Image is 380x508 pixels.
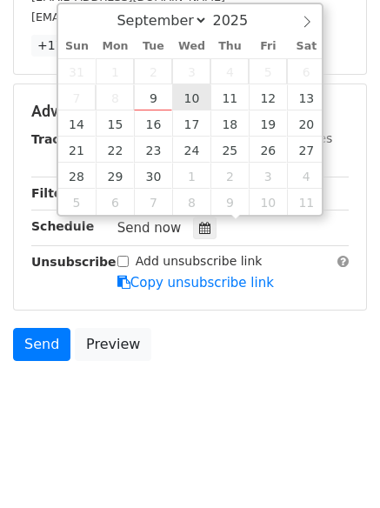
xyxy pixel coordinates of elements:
[249,163,287,189] span: October 3, 2025
[117,220,182,236] span: Send now
[172,163,210,189] span: October 1, 2025
[249,41,287,52] span: Fri
[96,189,134,215] span: October 6, 2025
[58,163,97,189] span: September 28, 2025
[287,189,325,215] span: October 11, 2025
[134,189,172,215] span: October 7, 2025
[58,110,97,137] span: September 14, 2025
[210,58,249,84] span: September 4, 2025
[134,137,172,163] span: September 23, 2025
[134,84,172,110] span: September 9, 2025
[249,110,287,137] span: September 19, 2025
[208,12,270,29] input: Year
[96,110,134,137] span: September 15, 2025
[287,163,325,189] span: October 4, 2025
[172,110,210,137] span: September 17, 2025
[210,84,249,110] span: September 11, 2025
[287,110,325,137] span: September 20, 2025
[136,252,263,271] label: Add unsubscribe link
[172,41,210,52] span: Wed
[134,110,172,137] span: September 16, 2025
[210,189,249,215] span: October 9, 2025
[249,137,287,163] span: September 26, 2025
[287,58,325,84] span: September 6, 2025
[58,41,97,52] span: Sun
[134,163,172,189] span: September 30, 2025
[96,84,134,110] span: September 8, 2025
[210,137,249,163] span: September 25, 2025
[287,41,325,52] span: Sat
[134,58,172,84] span: September 2, 2025
[31,132,90,146] strong: Tracking
[134,41,172,52] span: Tue
[96,137,134,163] span: September 22, 2025
[96,163,134,189] span: September 29, 2025
[210,41,249,52] span: Thu
[96,58,134,84] span: September 1, 2025
[287,84,325,110] span: September 13, 2025
[58,84,97,110] span: September 7, 2025
[31,219,94,233] strong: Schedule
[249,189,287,215] span: October 10, 2025
[172,189,210,215] span: October 8, 2025
[249,84,287,110] span: September 12, 2025
[31,255,117,269] strong: Unsubscribe
[172,84,210,110] span: September 10, 2025
[249,58,287,84] span: September 5, 2025
[210,110,249,137] span: September 18, 2025
[75,328,151,361] a: Preview
[287,137,325,163] span: September 27, 2025
[13,328,70,361] a: Send
[172,137,210,163] span: September 24, 2025
[117,275,274,291] a: Copy unsubscribe link
[96,41,134,52] span: Mon
[31,186,76,200] strong: Filters
[210,163,249,189] span: October 2, 2025
[58,58,97,84] span: August 31, 2025
[293,424,380,508] iframe: Chat Widget
[31,102,349,121] h5: Advanced
[58,137,97,163] span: September 21, 2025
[31,35,104,57] a: +17 more
[31,10,225,23] small: [EMAIL_ADDRESS][DOMAIN_NAME]
[58,189,97,215] span: October 5, 2025
[172,58,210,84] span: September 3, 2025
